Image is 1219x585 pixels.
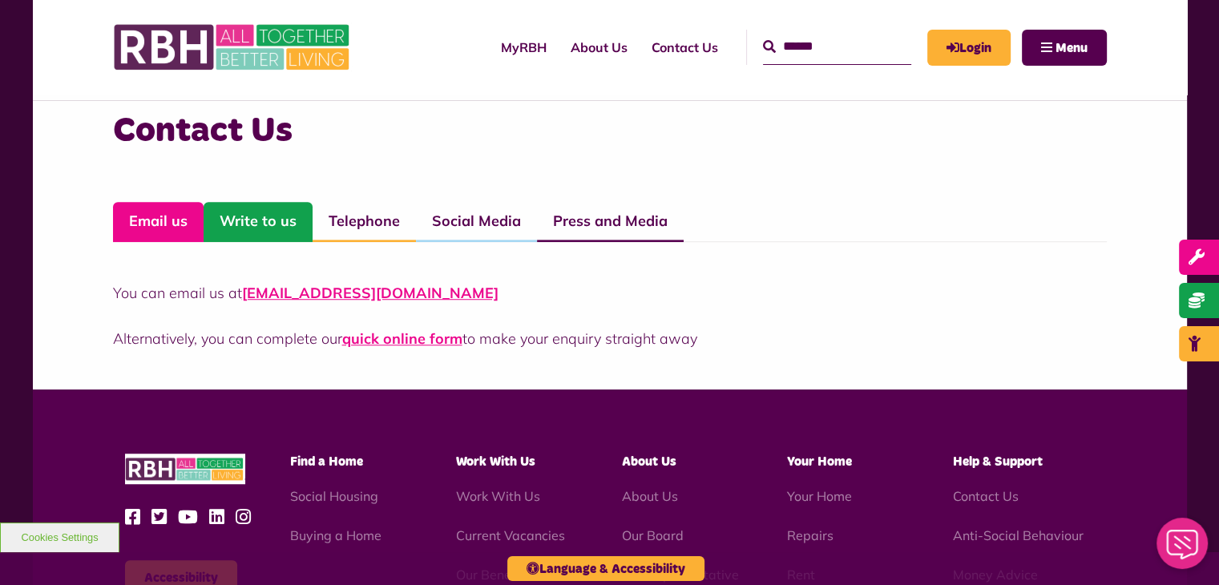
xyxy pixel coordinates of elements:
[113,328,1107,349] p: Alternatively, you can complete our to make your enquiry straight away
[113,16,353,79] img: RBH
[927,30,1011,66] a: MyRBH
[621,488,677,504] a: About Us
[953,455,1043,468] span: Help & Support
[290,527,381,543] a: Buying a Home
[416,202,537,242] a: Social Media
[640,26,730,69] a: Contact Us
[763,30,911,64] input: Search
[456,527,565,543] a: Current Vacancies
[242,284,498,302] a: [EMAIL_ADDRESS][DOMAIN_NAME]
[787,455,852,468] span: Your Home
[456,455,535,468] span: Work With Us
[621,527,683,543] a: Our Board
[456,488,540,504] a: Work With Us
[787,527,834,543] a: Repairs
[113,282,1107,304] p: You can email us at
[559,26,640,69] a: About Us
[1147,513,1219,585] iframe: Netcall Web Assistant for live chat
[113,202,204,242] a: Email us
[342,329,462,348] a: quick online form
[953,488,1019,504] a: Contact Us
[290,488,378,504] a: Social Housing - open in a new tab
[1056,42,1088,54] span: Menu
[537,202,684,242] a: Press and Media
[489,26,559,69] a: MyRBH
[1022,30,1107,66] button: Navigation
[204,202,313,242] a: Write to us
[290,455,363,468] span: Find a Home
[507,556,704,581] button: Language & Accessibility
[113,108,1107,154] h3: Contact Us
[125,454,245,485] img: RBH
[313,202,416,242] a: Telephone
[621,455,676,468] span: About Us
[787,488,852,504] a: Your Home
[953,527,1084,543] a: Anti-Social Behaviour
